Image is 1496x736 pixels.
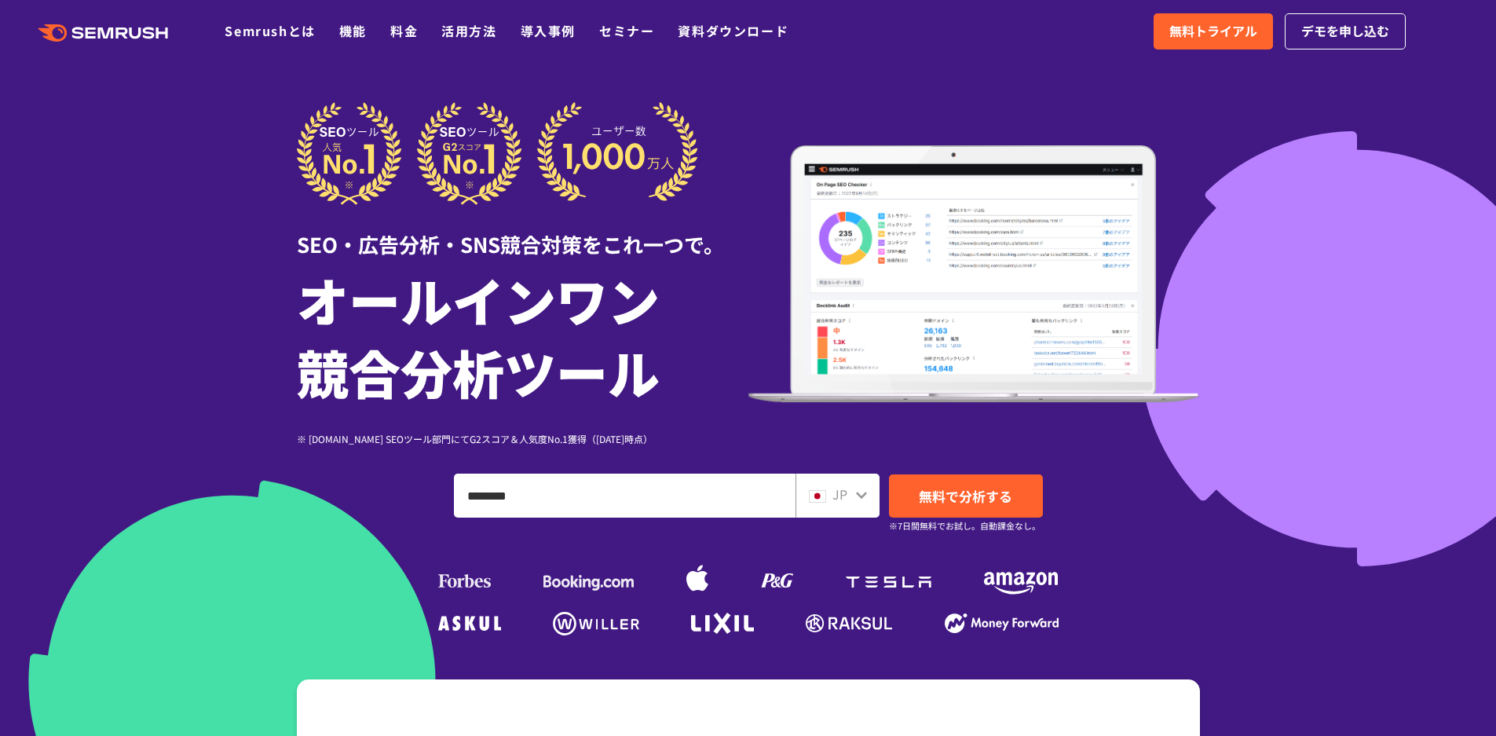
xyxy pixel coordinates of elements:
[339,21,367,40] a: 機能
[1285,13,1406,49] a: デモを申し込む
[1301,21,1389,42] span: デモを申し込む
[455,474,795,517] input: ドメイン、キーワードまたはURLを入力してください
[297,205,748,259] div: SEO・広告分析・SNS競合対策をこれ一つで。
[521,21,576,40] a: 導入事例
[441,21,496,40] a: 活用方法
[297,431,748,446] div: ※ [DOMAIN_NAME] SEOツール部門にてG2スコア＆人気度No.1獲得（[DATE]時点）
[832,485,847,503] span: JP
[1169,21,1257,42] span: 無料トライアル
[225,21,315,40] a: Semrushとは
[390,21,418,40] a: 料金
[1154,13,1273,49] a: 無料トライアル
[678,21,788,40] a: 資料ダウンロード
[599,21,654,40] a: セミナー
[889,518,1041,533] small: ※7日間無料でお試し。自動課金なし。
[297,263,748,408] h1: オールインワン 競合分析ツール
[919,486,1012,506] span: 無料で分析する
[889,474,1043,518] a: 無料で分析する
